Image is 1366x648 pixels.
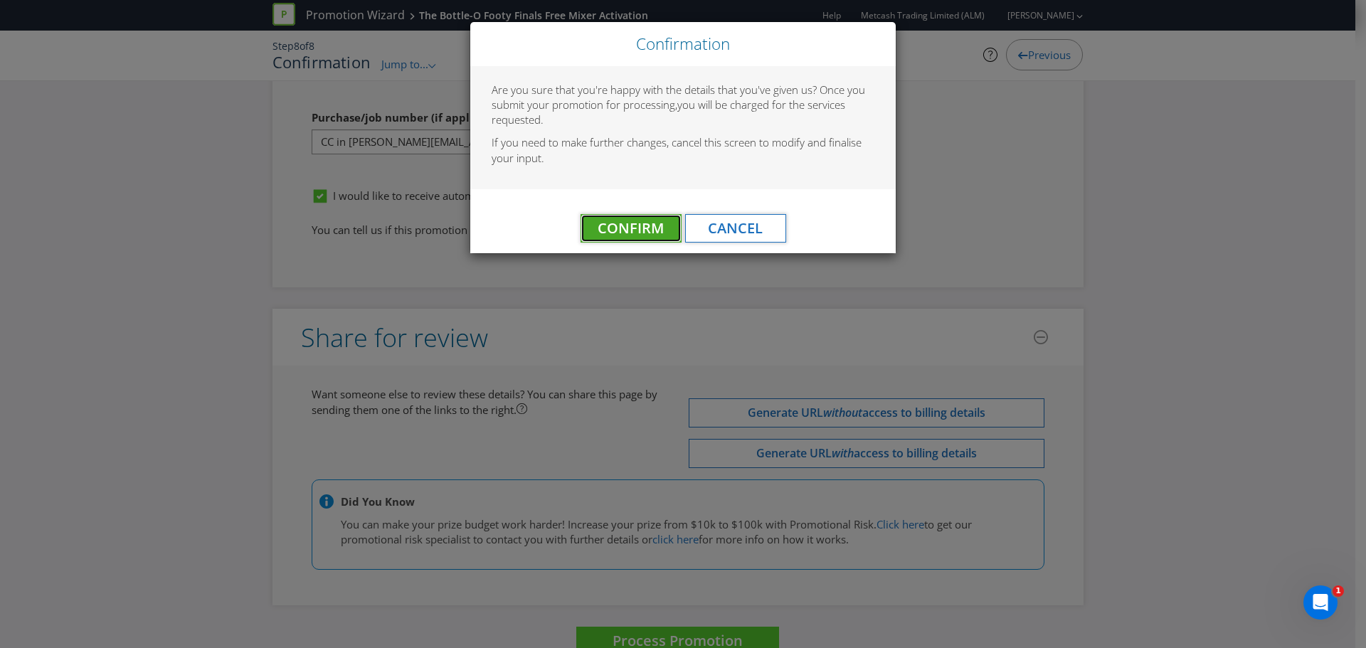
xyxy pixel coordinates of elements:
[708,218,763,238] span: Cancel
[492,97,845,127] span: you will be charged for the services requested
[1333,585,1344,597] span: 1
[636,33,730,55] span: Confirmation
[1303,585,1338,620] iframe: Intercom live chat
[541,112,544,127] span: .
[598,218,664,238] span: Confirm
[492,135,874,166] p: If you need to make further changes, cancel this screen to modify and finalise your input.
[581,214,682,243] button: Confirm
[492,83,865,112] span: Are you sure that you're happy with the details that you've given us? Once you submit your promot...
[685,214,786,243] button: Cancel
[470,22,896,66] div: Close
